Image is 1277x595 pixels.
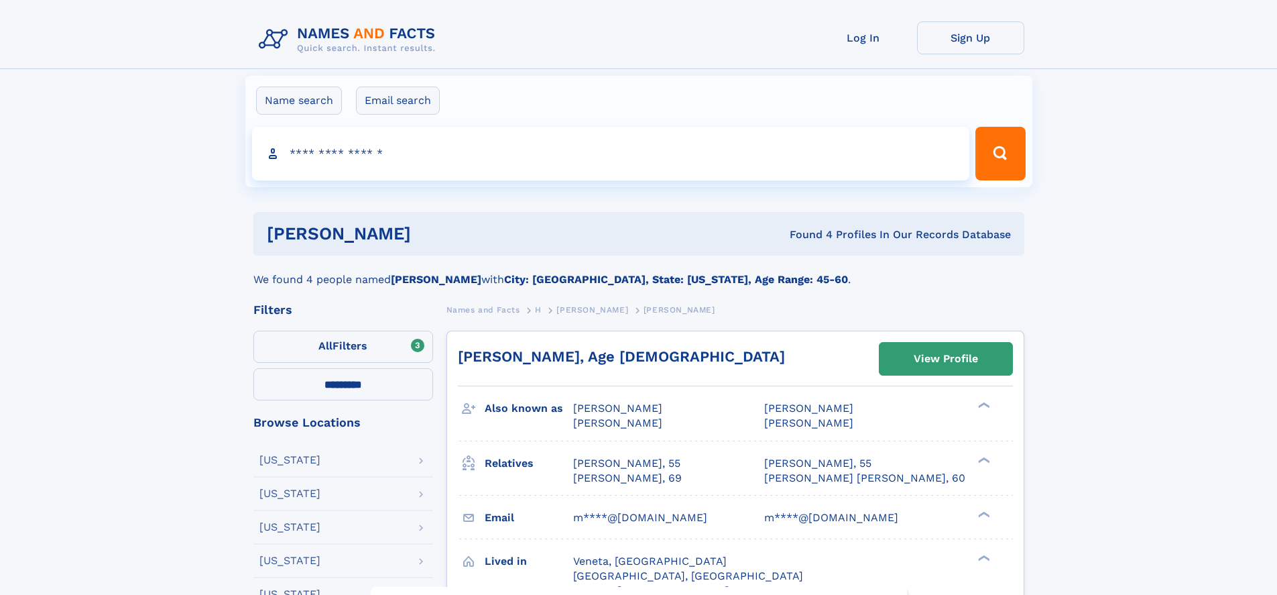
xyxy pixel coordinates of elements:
[535,301,542,318] a: H
[458,348,785,365] a: [PERSON_NAME], Age [DEMOGRAPHIC_DATA]
[879,343,1012,375] a: View Profile
[975,553,991,562] div: ❯
[556,305,628,315] span: [PERSON_NAME]
[259,488,320,499] div: [US_STATE]
[504,273,848,286] b: City: [GEOGRAPHIC_DATA], State: [US_STATE], Age Range: 45-60
[253,304,433,316] div: Filters
[485,506,573,529] h3: Email
[259,555,320,566] div: [US_STATE]
[485,397,573,420] h3: Also known as
[573,570,803,582] span: [GEOGRAPHIC_DATA], [GEOGRAPHIC_DATA]
[259,522,320,533] div: [US_STATE]
[573,555,727,567] span: Veneta, [GEOGRAPHIC_DATA]
[975,401,991,410] div: ❯
[535,305,542,315] span: H
[764,402,853,415] span: [PERSON_NAME]
[252,127,970,180] input: search input
[318,339,332,352] span: All
[253,331,433,363] label: Filters
[975,510,991,519] div: ❯
[573,471,682,486] a: [PERSON_NAME], 69
[253,21,446,58] img: Logo Names and Facts
[256,87,342,115] label: Name search
[914,343,978,374] div: View Profile
[573,417,662,429] span: [PERSON_NAME]
[253,417,433,429] div: Browse Locations
[259,455,320,466] div: [US_STATE]
[975,127,1025,180] button: Search Button
[810,21,917,54] a: Log In
[917,21,1024,54] a: Sign Up
[764,471,965,486] a: [PERSON_NAME] [PERSON_NAME], 60
[267,225,601,242] h1: [PERSON_NAME]
[446,301,520,318] a: Names and Facts
[485,452,573,475] h3: Relatives
[573,402,662,415] span: [PERSON_NAME]
[644,305,715,315] span: [PERSON_NAME]
[556,301,628,318] a: [PERSON_NAME]
[600,227,1011,242] div: Found 4 Profiles In Our Records Database
[253,256,1024,288] div: We found 4 people named with .
[764,417,853,429] span: [PERSON_NAME]
[356,87,440,115] label: Email search
[573,456,680,471] a: [PERSON_NAME], 55
[485,550,573,573] h3: Lived in
[975,455,991,464] div: ❯
[764,456,871,471] a: [PERSON_NAME], 55
[391,273,481,286] b: [PERSON_NAME]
